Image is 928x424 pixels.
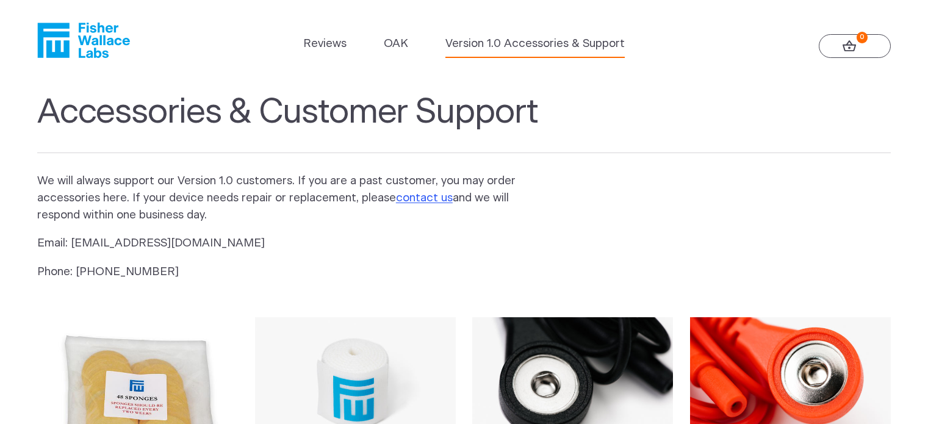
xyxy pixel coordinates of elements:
a: Fisher Wallace [37,23,130,58]
a: contact us [396,192,453,204]
p: Phone: [PHONE_NUMBER] [37,264,535,281]
p: Email: [EMAIL_ADDRESS][DOMAIN_NAME] [37,235,535,252]
strong: 0 [857,32,868,43]
a: OAK [384,35,408,52]
h1: Accessories & Customer Support [37,92,891,153]
a: Version 1.0 Accessories & Support [445,35,625,52]
a: Reviews [303,35,347,52]
p: We will always support our Version 1.0 customers. If you are a past customer, you may order acces... [37,173,535,224]
a: 0 [819,34,891,59]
